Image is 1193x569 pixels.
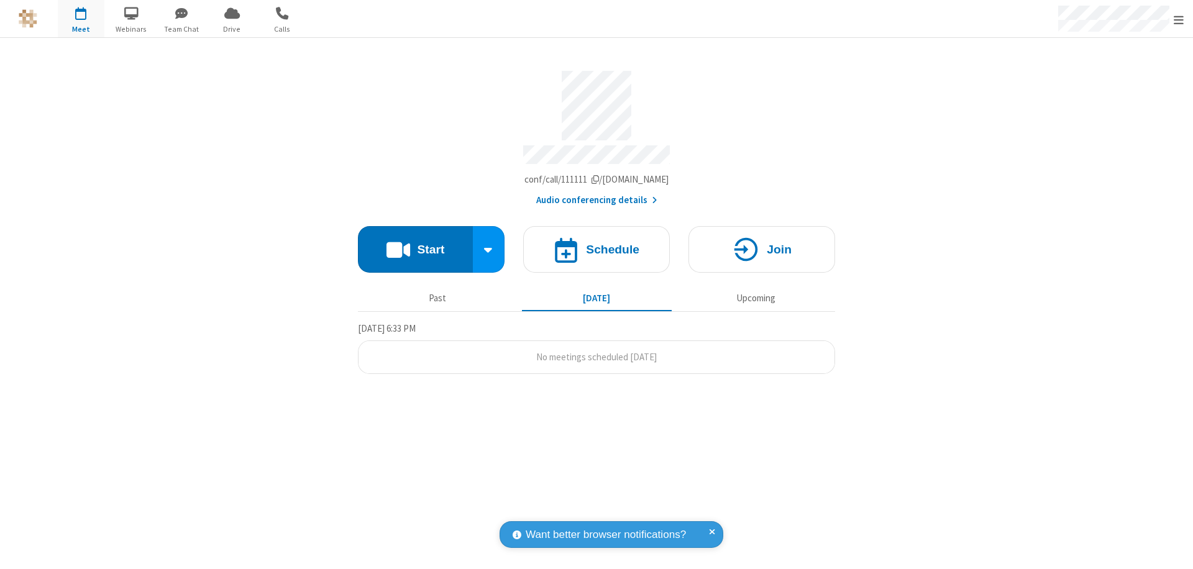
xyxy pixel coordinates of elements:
[417,244,444,255] h4: Start
[523,226,670,273] button: Schedule
[681,286,831,310] button: Upcoming
[586,244,639,255] h4: Schedule
[767,244,792,255] h4: Join
[524,173,669,187] button: Copy my meeting room linkCopy my meeting room link
[524,173,669,185] span: Copy my meeting room link
[209,24,255,35] span: Drive
[358,322,416,334] span: [DATE] 6:33 PM
[358,61,835,207] section: Account details
[358,226,473,273] button: Start
[536,351,657,363] span: No meetings scheduled [DATE]
[58,24,104,35] span: Meet
[522,286,672,310] button: [DATE]
[688,226,835,273] button: Join
[473,226,505,273] div: Start conference options
[259,24,306,35] span: Calls
[358,321,835,375] section: Today's Meetings
[526,527,686,543] span: Want better browser notifications?
[19,9,37,28] img: QA Selenium DO NOT DELETE OR CHANGE
[158,24,205,35] span: Team Chat
[1162,537,1184,560] iframe: Chat
[536,193,657,207] button: Audio conferencing details
[108,24,155,35] span: Webinars
[363,286,513,310] button: Past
